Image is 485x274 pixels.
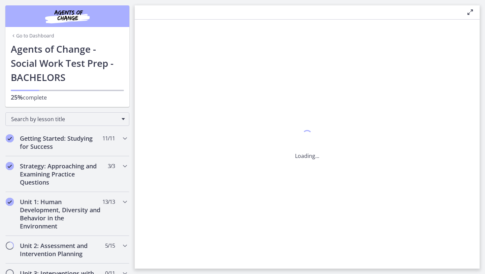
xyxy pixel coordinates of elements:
span: 13 / 13 [102,198,115,206]
h2: Strategy: Approaching and Examining Practice Questions [20,162,102,186]
div: Search by lesson title [5,112,129,126]
h1: Agents of Change - Social Work Test Prep - BACHELORS [11,42,124,84]
span: 25% [11,93,23,101]
span: 5 / 15 [105,242,115,250]
span: Search by lesson title [11,115,118,123]
span: 3 / 3 [108,162,115,170]
h2: Unit 2: Assessment and Intervention Planning [20,242,102,258]
span: 11 / 11 [102,134,115,142]
a: Go to Dashboard [11,32,54,39]
p: complete [11,93,124,102]
i: Completed [6,198,14,206]
i: Completed [6,134,14,142]
div: 1 [295,128,319,144]
h2: Getting Started: Studying for Success [20,134,102,150]
i: Completed [6,162,14,170]
h2: Unit 1: Human Development, Diversity and Behavior in the Environment [20,198,102,230]
img: Agents of Change [27,8,108,24]
p: Loading... [295,152,319,160]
